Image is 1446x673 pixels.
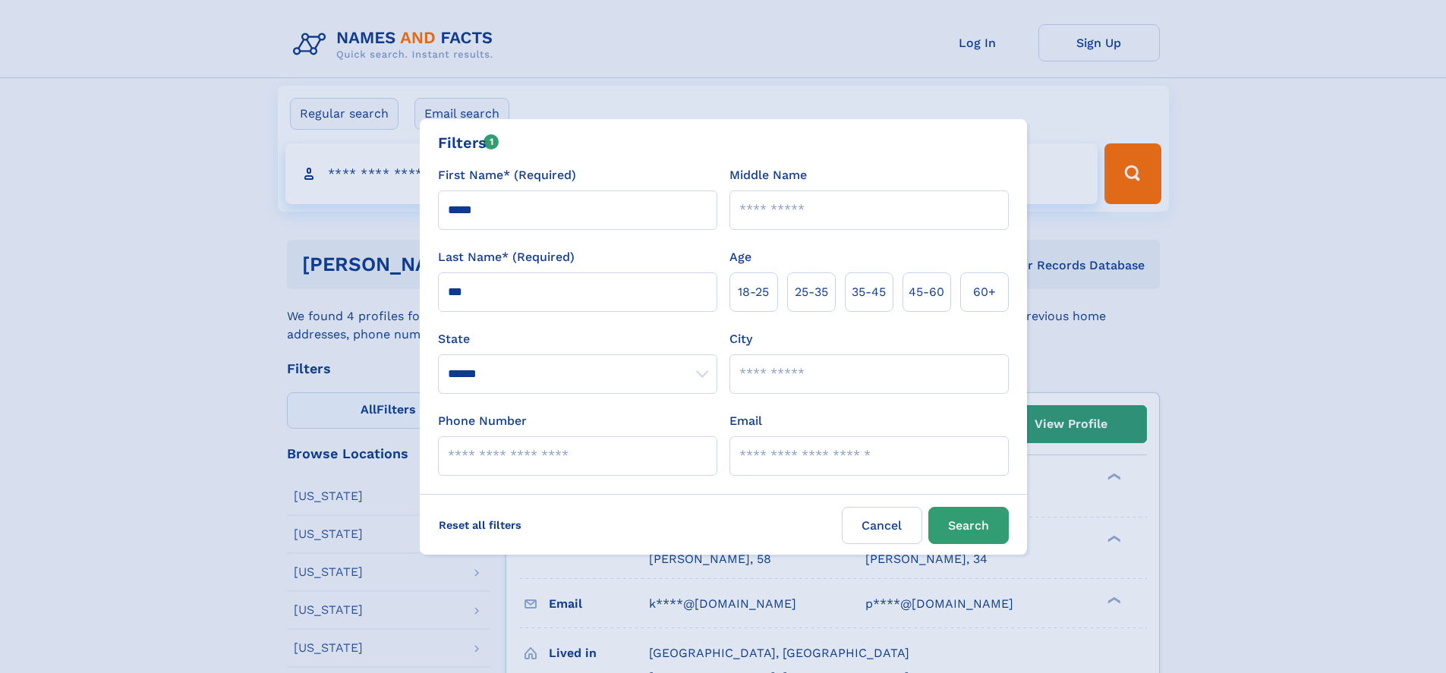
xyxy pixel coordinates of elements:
[429,507,531,543] label: Reset all filters
[928,507,1009,544] button: Search
[438,131,499,154] div: Filters
[438,412,527,430] label: Phone Number
[795,283,828,301] span: 25‑35
[438,330,717,348] label: State
[729,248,751,266] label: Age
[738,283,769,301] span: 18‑25
[438,166,576,184] label: First Name* (Required)
[909,283,944,301] span: 45‑60
[729,166,807,184] label: Middle Name
[852,283,886,301] span: 35‑45
[438,248,575,266] label: Last Name* (Required)
[842,507,922,544] label: Cancel
[973,283,996,301] span: 60+
[729,412,762,430] label: Email
[729,330,752,348] label: City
